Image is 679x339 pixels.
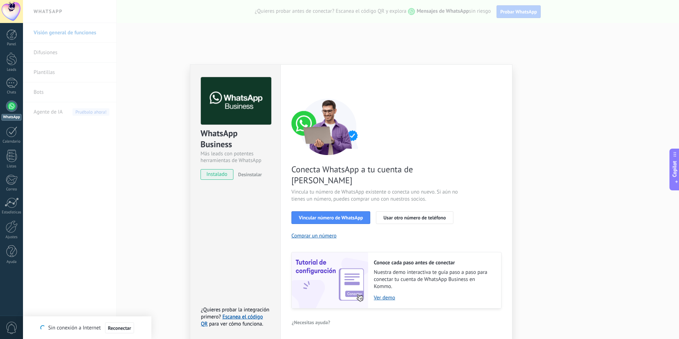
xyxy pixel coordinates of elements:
[201,150,270,164] div: Más leads con potentes herramientas de WhatsApp
[376,211,453,224] button: Usar otro número de teléfono
[374,294,494,301] a: Ver demo
[209,321,263,327] span: para ver cómo funciona.
[299,215,363,220] span: Vincular número de WhatsApp
[201,169,233,180] span: instalado
[671,161,678,177] span: Copilot
[1,139,22,144] div: Calendario
[291,189,460,203] span: Vincula tu número de WhatsApp existente o conecta uno nuevo. Si aún no tienes un número, puedes c...
[235,169,262,180] button: Desinstalar
[1,164,22,169] div: Listas
[201,314,263,327] a: Escanea el código QR
[1,210,22,215] div: Estadísticas
[201,77,271,125] img: logo_main.png
[1,42,22,47] div: Panel
[291,232,337,239] button: Comprar un número
[292,320,330,325] span: ¿Necesitas ayuda?
[291,98,366,155] img: connect number
[1,114,22,121] div: WhatsApp
[291,317,331,328] button: ¿Necesitas ayuda?
[108,326,131,331] span: Reconectar
[40,322,134,334] div: Sin conexión a Internet
[1,260,22,264] div: Ayuda
[1,68,22,72] div: Leads
[1,90,22,95] div: Chats
[374,269,494,290] span: Nuestra demo interactiva te guía paso a paso para conectar tu cuenta de WhatsApp Business en Kommo.
[383,215,446,220] span: Usar otro número de teléfono
[105,322,134,334] button: Reconectar
[1,187,22,192] div: Correo
[238,171,262,178] span: Desinstalar
[201,128,270,150] div: WhatsApp Business
[291,164,460,186] span: Conecta WhatsApp a tu cuenta de [PERSON_NAME]
[291,211,370,224] button: Vincular número de WhatsApp
[1,235,22,240] div: Ajustes
[201,306,269,320] span: ¿Quieres probar la integración primero?
[374,259,494,266] h2: Conoce cada paso antes de conectar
